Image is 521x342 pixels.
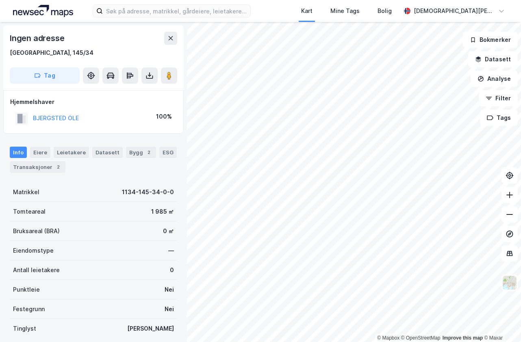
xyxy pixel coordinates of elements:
[502,275,517,290] img: Z
[13,207,46,216] div: Tomteareal
[10,147,27,158] div: Info
[151,207,174,216] div: 1 985 ㎡
[13,324,36,333] div: Tinglyst
[330,6,360,16] div: Mine Tags
[163,226,174,236] div: 0 ㎡
[168,246,174,255] div: —
[159,147,177,158] div: ESG
[401,335,441,341] a: OpenStreetMap
[13,246,54,255] div: Eiendomstype
[463,32,518,48] button: Bokmerker
[126,147,156,158] div: Bygg
[103,5,250,17] input: Søk på adresse, matrikkel, gårdeiere, leietakere eller personer
[122,187,174,197] div: 1134-145-34-0-0
[301,6,313,16] div: Kart
[13,187,39,197] div: Matrikkel
[13,5,73,17] img: logo.a4113a55bc3d86da70a041830d287a7e.svg
[165,304,174,314] div: Nei
[156,112,172,121] div: 100%
[377,335,399,341] a: Mapbox
[480,303,521,342] iframe: Chat Widget
[170,265,174,275] div: 0
[54,163,62,171] div: 2
[127,324,174,333] div: [PERSON_NAME]
[414,6,495,16] div: [DEMOGRAPHIC_DATA][PERSON_NAME]
[165,285,174,294] div: Nei
[13,285,40,294] div: Punktleie
[30,147,50,158] div: Eiere
[13,265,60,275] div: Antall leietakere
[92,147,123,158] div: Datasett
[10,161,65,173] div: Transaksjoner
[10,97,177,107] div: Hjemmelshaver
[468,51,518,67] button: Datasett
[479,90,518,106] button: Filter
[443,335,483,341] a: Improve this map
[10,32,66,45] div: Ingen adresse
[10,67,80,84] button: Tag
[54,147,89,158] div: Leietakere
[480,303,521,342] div: Kontrollprogram for chat
[145,148,153,156] div: 2
[480,110,518,126] button: Tags
[10,48,93,58] div: [GEOGRAPHIC_DATA], 145/34
[13,304,45,314] div: Festegrunn
[13,226,60,236] div: Bruksareal (BRA)
[378,6,392,16] div: Bolig
[471,71,518,87] button: Analyse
